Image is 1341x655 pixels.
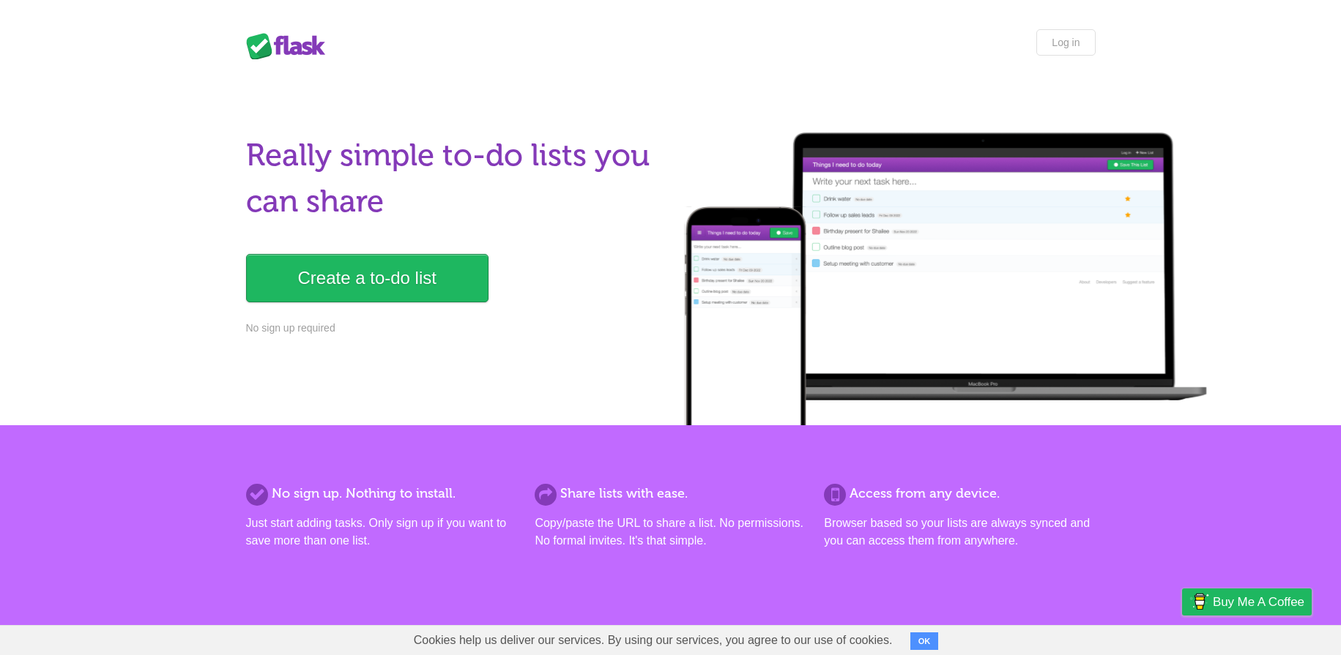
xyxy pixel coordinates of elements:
a: Log in [1036,29,1095,56]
a: Create a to-do list [246,254,489,302]
a: Buy me a coffee [1182,588,1312,615]
p: Browser based so your lists are always synced and you can access them from anywhere. [824,514,1095,550]
p: Just start adding tasks. Only sign up if you want to save more than one list. [246,514,517,550]
span: Cookies help us deliver our services. By using our services, you agree to our use of cookies. [399,626,907,655]
p: Copy/paste the URL to share a list. No permissions. No formal invites. It's that simple. [535,514,806,550]
img: Buy me a coffee [1189,589,1209,614]
h2: Share lists with ease. [535,484,806,504]
div: Flask Lists [246,33,334,59]
h1: Really simple to-do lists you can share [246,132,662,225]
p: No sign up required [246,321,662,336]
h2: Access from any device. [824,484,1095,504]
span: Buy me a coffee [1213,589,1304,615]
button: OK [910,632,939,650]
h2: No sign up. Nothing to install. [246,484,517,504]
